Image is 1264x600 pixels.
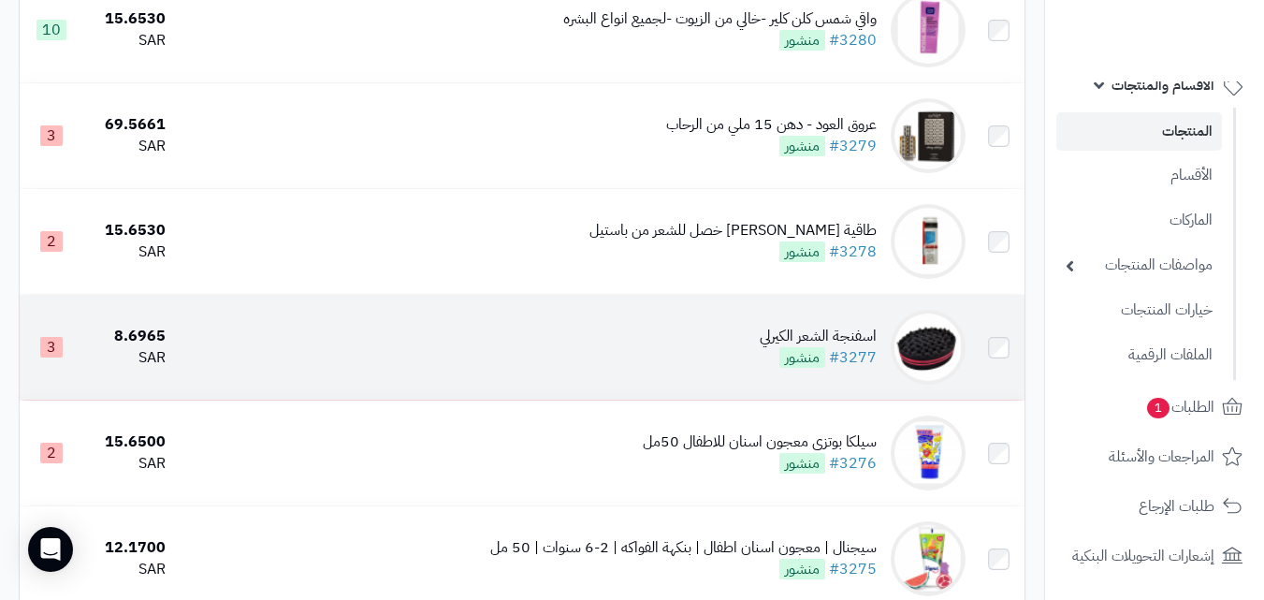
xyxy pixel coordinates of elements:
[490,537,877,559] div: سيجنال | معجون اسنان اطفال | بنكهة الفواكه | 2-6 سنوات | 50 مل
[1056,434,1253,479] a: المراجعات والأسئلة
[28,527,73,572] div: Open Intercom Messenger
[90,432,166,453] div: 15.6500
[1145,394,1214,420] span: الطلبات
[90,30,166,51] div: SAR
[779,30,825,51] span: منشور
[891,416,966,490] img: سيلكا بوتزى معجون اسنان للاطفال 50مل
[666,114,877,136] div: عروق العود - دهن 15 ملي من الرحاب
[829,346,877,369] a: #3277
[1111,72,1214,98] span: الأقسام والمنتجات
[1056,335,1222,375] a: الملفات الرقمية
[1139,493,1214,520] span: طلبات الإرجاع
[779,241,825,262] span: منشور
[90,220,166,241] div: 15.6530
[779,347,825,368] span: منشور
[1056,290,1222,330] a: خيارات المنتجات
[1056,245,1222,285] a: مواصفات المنتجات
[90,8,166,30] div: 15.6530
[1056,534,1253,578] a: إشعارات التحويلات البنكية
[40,125,63,146] span: 3
[891,521,966,596] img: سيجنال | معجون اسنان اطفال | بنكهة الفواكه | 2-6 سنوات | 50 مل
[90,537,166,559] div: 12.1700
[760,326,877,347] div: اسفنجة الشعر الكيرلي
[779,559,825,579] span: منشور
[643,432,877,453] div: سيلكا بوتزى معجون اسنان للاطفال 50مل
[1056,385,1253,430] a: الطلبات1
[40,337,63,358] span: 3
[1056,484,1253,529] a: طلبات الإرجاع
[90,326,166,347] div: 8.6965
[1072,543,1214,569] span: إشعارات التحويلات البنكية
[40,443,63,463] span: 2
[829,241,877,263] a: #3278
[90,559,166,580] div: SAR
[90,347,166,369] div: SAR
[891,310,966,385] img: اسفنجة الشعر الكيرلي
[891,204,966,279] img: طاقية ميش سيليكون خصل للشعر من باستيل
[1056,155,1222,196] a: الأقسام
[1109,444,1214,470] span: المراجعات والأسئلة
[90,136,166,157] div: SAR
[779,453,825,474] span: منشور
[563,8,877,30] div: واقي شمس كلن كلير -خالي من الزيوت -لجميع انواع البشره
[36,20,66,40] span: 10
[1056,112,1222,151] a: المنتجات
[1056,200,1222,241] a: الماركات
[829,558,877,580] a: #3275
[829,452,877,475] a: #3276
[40,231,63,252] span: 2
[1137,52,1246,92] img: logo-2.png
[90,453,166,475] div: SAR
[891,98,966,173] img: عروق العود - دهن 15 ملي من الرحاب
[829,135,877,157] a: #3279
[829,29,877,51] a: #3280
[1147,398,1170,418] span: 1
[90,114,166,136] div: 69.5661
[589,220,877,241] div: طاقية [PERSON_NAME] خصل للشعر من باستيل
[90,241,166,263] div: SAR
[779,136,825,156] span: منشور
